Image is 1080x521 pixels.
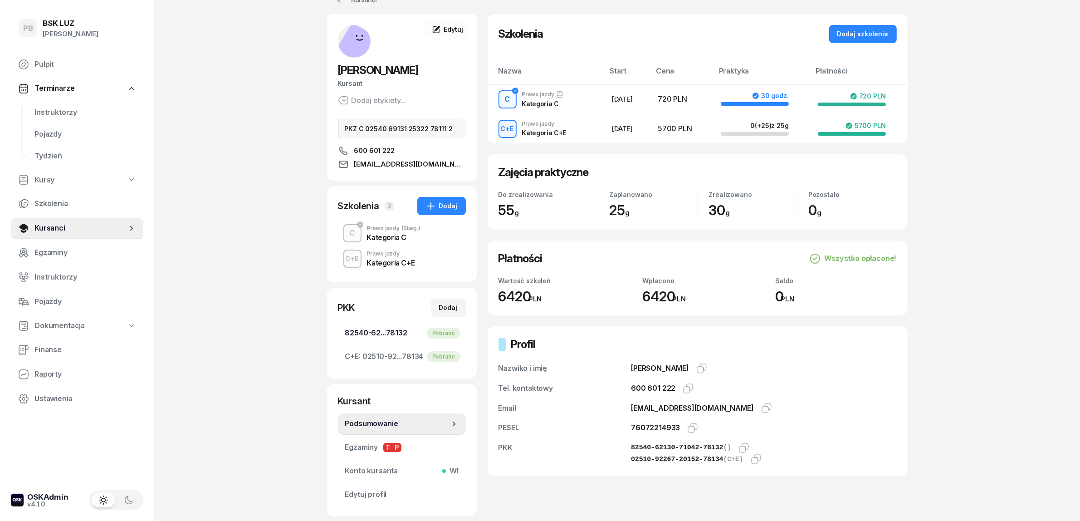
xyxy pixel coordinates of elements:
[631,364,689,373] span: [PERSON_NAME]
[498,364,547,373] span: Nazwiko i imię
[511,337,536,352] h2: Profil
[354,159,466,170] span: [EMAIL_ADDRESS][DOMAIN_NAME]
[11,170,143,191] a: Kursy
[345,442,459,453] span: Egzaminy
[342,253,363,264] div: C+E
[642,277,764,285] div: Wpłacono
[338,437,466,458] a: EgzaminyTP
[609,202,630,218] span: 25
[338,145,466,156] a: 600 601 222
[755,122,771,129] span: (+25)
[34,344,136,356] span: Finanse
[11,339,143,361] a: Finanse
[417,197,466,215] button: Dodaj
[609,191,698,198] div: Zaplanowano
[528,295,542,303] small: PLN
[345,465,459,477] span: Konto kursanta
[34,320,85,332] span: Dokumentacja
[850,93,886,100] div: 720 PLN
[338,346,466,368] a: C+E:02510-92...78134Pobrano
[367,251,415,256] div: Prawo jazdy
[34,271,136,283] span: Instruktorzy
[625,208,630,217] small: g
[498,165,589,180] h2: Zajęcia praktyczne
[752,92,789,99] div: 30 godz.
[498,403,631,414] div: Email
[34,222,127,234] span: Kursanci
[338,119,466,138] div: PKZ C 02540 69131 25322 78111 2
[11,54,143,75] a: Pulpit
[709,191,797,198] div: Zrealizowano
[725,208,730,217] small: g
[11,193,143,215] a: Szkolenia
[338,246,466,271] button: C+EPrawo jazdyKategoria C+E
[338,460,466,482] a: Konto kursantaWł
[11,494,24,506] img: logo-xs-dark@2x.png
[439,302,458,313] div: Dodaj
[27,123,143,145] a: Pojazdy
[425,201,458,211] div: Dodaj
[775,288,897,305] div: 0
[11,217,143,239] a: Kursanci
[23,25,33,32] span: PB
[604,65,650,84] th: Start
[723,444,732,452] span: ()
[498,288,631,305] div: 6420
[808,191,897,198] div: Pozostało
[808,202,821,218] span: 0
[27,102,143,123] a: Instruktorzy
[810,253,896,265] div: Wszystko opłacone!
[34,369,136,380] span: Raporty
[845,122,886,129] div: 5700 PLN
[611,123,643,135] div: [DATE]
[338,200,380,212] div: Szkolenia
[34,296,136,308] span: Pojazdy
[385,202,394,211] span: 2
[642,288,764,305] div: 6420
[498,383,631,394] div: Tel. kontaktowy
[367,226,421,231] div: Prawo jazdy
[446,465,459,477] span: Wł
[631,454,743,466] div: 02510-92267-20152-78134
[488,65,605,84] th: Nazwa
[723,456,743,463] span: (C+E)
[498,251,542,266] h2: Płatności
[829,25,897,43] button: Dodaj szkolenie
[367,234,421,241] div: Kategoria C
[11,78,143,99] a: Terminarze
[338,95,406,106] button: Dodaj etykiety...
[631,383,675,394] div: 600 601 222
[673,295,686,303] small: PLN
[514,208,519,217] small: g
[781,295,795,303] small: PLN
[343,250,362,268] button: C+E
[11,266,143,288] a: Instruktorzy
[631,442,731,454] div: 82540-62130-71042-78132
[427,328,460,339] div: Pobrano
[34,128,136,140] span: Pojazdy
[34,247,136,259] span: Egzaminy
[43,20,98,27] div: BSK LUZ
[34,198,136,210] span: Szkolenia
[498,442,631,462] div: PKK
[338,322,466,344] a: 82540-62...78132Pobrano
[338,221,466,246] button: CPrawo jazdy(Stacj.)Kategoria C
[338,395,466,408] div: Kursant
[817,208,821,217] small: g
[751,122,789,129] div: 0 z 25g
[338,64,419,77] span: [PERSON_NAME]
[338,78,466,89] div: Kursant
[498,191,598,198] div: Do zrealizowania
[811,65,908,84] th: Płatności
[34,59,136,70] span: Pulpit
[658,93,706,105] div: 720 PLN
[27,145,143,167] a: Tydzień
[27,501,68,507] div: v4.1.0
[775,277,897,285] div: Saldo
[345,351,459,363] span: 02510-92...78134
[392,443,401,452] span: P
[658,123,706,135] div: 5700 PLN
[345,327,459,339] span: 82540-62...78132
[431,299,466,317] button: Dodaj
